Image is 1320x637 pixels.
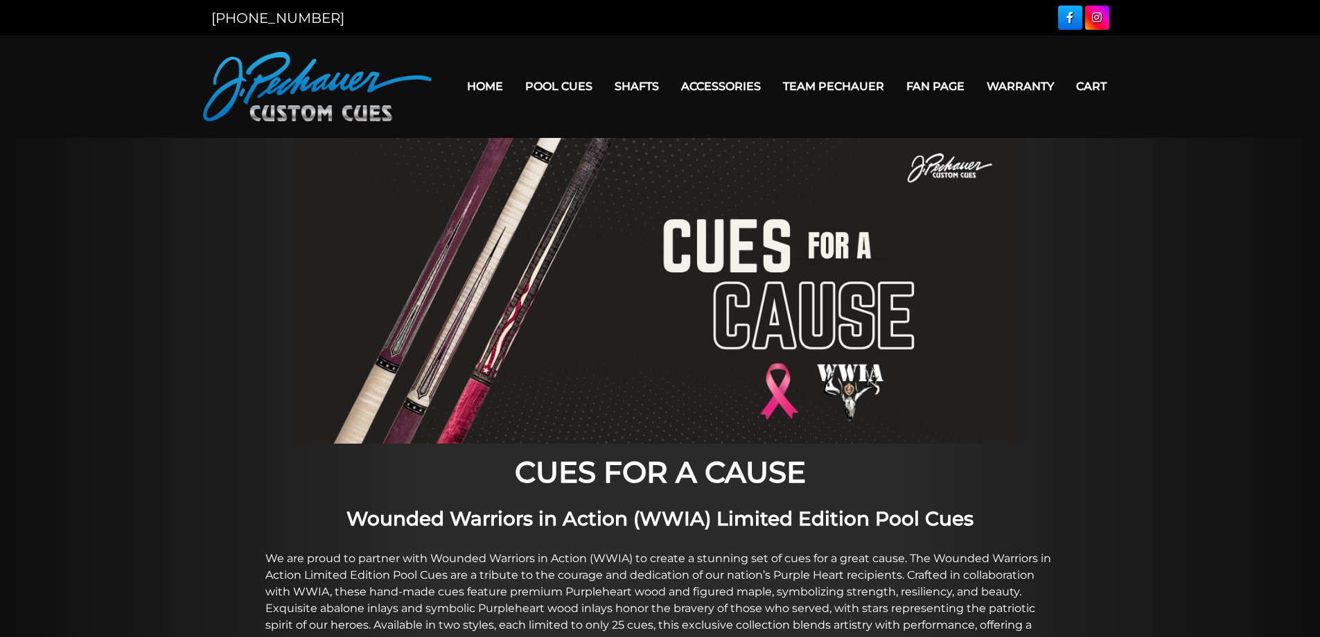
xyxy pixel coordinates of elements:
a: Team Pechauer [772,69,895,104]
strong: CUES FOR A CAUSE [515,454,806,490]
a: Shafts [604,69,670,104]
strong: Wounded Warriors in Action (WWIA) Limited Edition Pool Cues [346,507,974,530]
a: Pool Cues [514,69,604,104]
a: [PHONE_NUMBER] [211,10,344,26]
a: Home [456,69,514,104]
a: Accessories [670,69,772,104]
a: Cart [1065,69,1118,104]
a: Warranty [976,69,1065,104]
img: Pechauer Custom Cues [203,52,432,121]
a: Fan Page [895,69,976,104]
